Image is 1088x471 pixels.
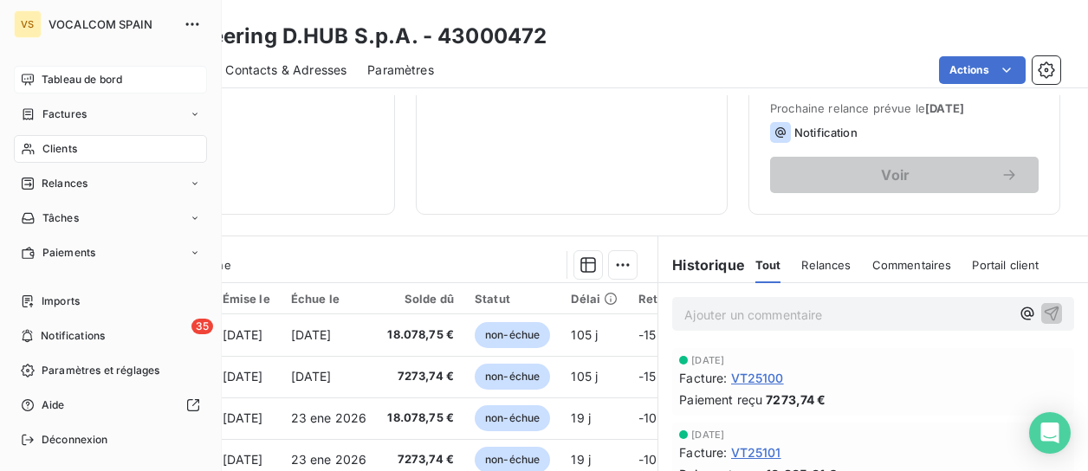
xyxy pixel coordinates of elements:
[770,157,1039,193] button: Voir
[571,292,618,306] div: Délai
[972,258,1039,272] span: Portail client
[571,410,591,425] span: 19 j
[766,390,826,409] span: 7273,74 €
[223,369,263,384] span: [DATE]
[42,294,80,309] span: Imports
[14,391,207,419] a: Aide
[41,328,105,344] span: Notifications
[731,443,781,461] span: VT25101
[291,292,367,306] div: Échue le
[770,101,1039,115] span: Prochaine relance prévue le
[679,443,727,461] span: Facture :
[638,452,669,467] span: -101 j
[475,322,550,348] span: non-échue
[679,369,727,387] span: Facture :
[387,451,454,468] span: 7273,74 €
[638,292,694,306] div: Retard
[42,72,122,87] span: Tableau de bord
[939,56,1026,84] button: Actions
[42,245,95,261] span: Paiements
[794,126,858,139] span: Notification
[571,327,598,342] span: 105 j
[872,258,952,272] span: Commentaires
[223,292,270,306] div: Émise le
[658,255,745,275] h6: Historique
[475,292,550,306] div: Statut
[679,390,762,409] span: Paiement reçu
[387,368,454,385] span: 7273,74 €
[42,141,77,157] span: Clients
[367,61,434,79] span: Paramètres
[152,21,547,52] h3: Engineering D.HUB S.p.A. - 43000472
[291,452,367,467] span: 23 ene 2026
[638,410,669,425] span: -101 j
[387,326,454,344] span: 18.078,75 €
[571,369,598,384] span: 105 j
[925,101,964,115] span: [DATE]
[801,258,851,272] span: Relances
[638,369,663,384] span: -15 j
[223,410,263,425] span: [DATE]
[571,452,591,467] span: 19 j
[691,429,724,440] span: [DATE]
[291,410,367,425] span: 23 ene 2026
[42,176,87,191] span: Relances
[225,61,346,79] span: Contacts & Adresses
[42,363,159,378] span: Paramètres et réglages
[387,292,454,306] div: Solde dû
[755,258,781,272] span: Tout
[291,369,332,384] span: [DATE]
[731,369,784,387] span: VT25100
[42,210,79,226] span: Tâches
[638,327,663,342] span: -15 j
[223,327,263,342] span: [DATE]
[475,405,550,431] span: non-échue
[1029,412,1071,454] div: Open Intercom Messenger
[42,397,65,413] span: Aide
[42,432,108,448] span: Déconnexion
[14,10,42,38] div: VS
[691,355,724,365] span: [DATE]
[791,168,1001,182] span: Voir
[475,364,550,390] span: non-échue
[49,17,173,31] span: VOCALCOM SPAIN
[291,327,332,342] span: [DATE]
[191,319,213,334] span: 35
[387,410,454,427] span: 18.078,75 €
[223,452,263,467] span: [DATE]
[42,106,87,122] span: Factures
